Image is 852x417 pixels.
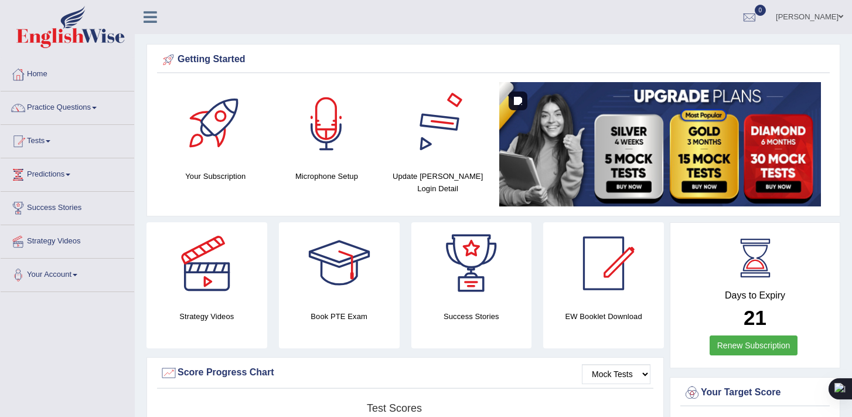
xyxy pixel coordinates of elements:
h4: Update [PERSON_NAME] Login Detail [388,170,488,195]
h4: Success Stories [411,310,532,323]
tspan: Test scores [367,402,422,414]
h4: EW Booklet Download [543,310,664,323]
a: Practice Questions [1,91,134,121]
a: Tests [1,125,134,154]
span: 0 [755,5,766,16]
div: Your Target Score [683,384,827,402]
div: Score Progress Chart [160,364,650,382]
div: Getting Started [160,51,827,69]
a: Home [1,58,134,87]
a: Strategy Videos [1,225,134,255]
h4: Your Subscription [166,170,265,182]
h4: Days to Expiry [683,290,827,301]
b: 21 [744,306,766,329]
img: small5.jpg [499,82,821,206]
a: Your Account [1,259,134,288]
a: Renew Subscription [710,335,798,355]
a: Success Stories [1,192,134,221]
h4: Microphone Setup [277,170,377,182]
h4: Book PTE Exam [279,310,400,323]
a: Predictions [1,158,134,188]
h4: Strategy Videos [146,310,267,323]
